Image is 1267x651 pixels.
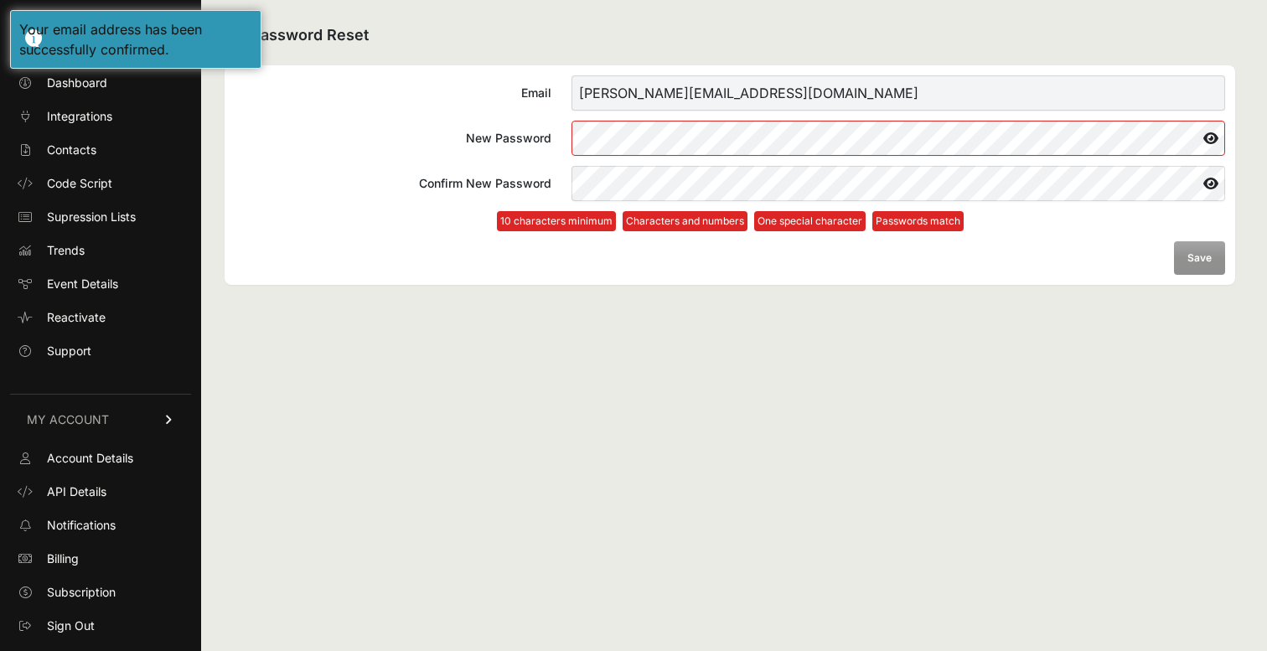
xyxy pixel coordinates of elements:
[47,242,85,259] span: Trends
[47,142,96,158] span: Contacts
[47,309,106,326] span: Reactivate
[235,85,551,101] div: Email
[571,75,1225,111] input: Email
[47,483,106,500] span: API Details
[754,211,866,231] li: One special character
[10,338,191,364] a: Support
[235,130,551,147] div: New Password
[10,445,191,472] a: Account Details
[47,108,112,125] span: Integrations
[47,550,79,567] span: Billing
[872,211,964,231] li: Passwords match
[10,103,191,130] a: Integrations
[10,170,191,197] a: Code Script
[10,394,191,445] a: MY ACCOUNT
[10,512,191,539] a: Notifications
[47,617,95,634] span: Sign Out
[47,584,116,601] span: Subscription
[10,204,191,230] a: Supression Lists
[235,175,551,192] div: Confirm New Password
[10,271,191,297] a: Event Details
[225,23,1235,49] h2: Password Reset
[47,343,91,359] span: Support
[47,209,136,225] span: Supression Lists
[571,166,1225,201] input: Confirm New Password
[10,70,191,96] a: Dashboard
[47,75,107,91] span: Dashboard
[571,121,1225,156] input: New Password
[10,545,191,572] a: Billing
[10,304,191,331] a: Reactivate
[10,137,191,163] a: Contacts
[27,411,109,428] span: MY ACCOUNT
[497,211,616,231] li: 10 characters minimum
[47,276,118,292] span: Event Details
[47,175,112,192] span: Code Script
[10,237,191,264] a: Trends
[623,211,747,231] li: Characters and numbers
[47,517,116,534] span: Notifications
[10,612,191,639] a: Sign Out
[10,478,191,505] a: API Details
[19,19,252,59] div: Your email address has been successfully confirmed.
[47,450,133,467] span: Account Details
[10,579,191,606] a: Subscription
